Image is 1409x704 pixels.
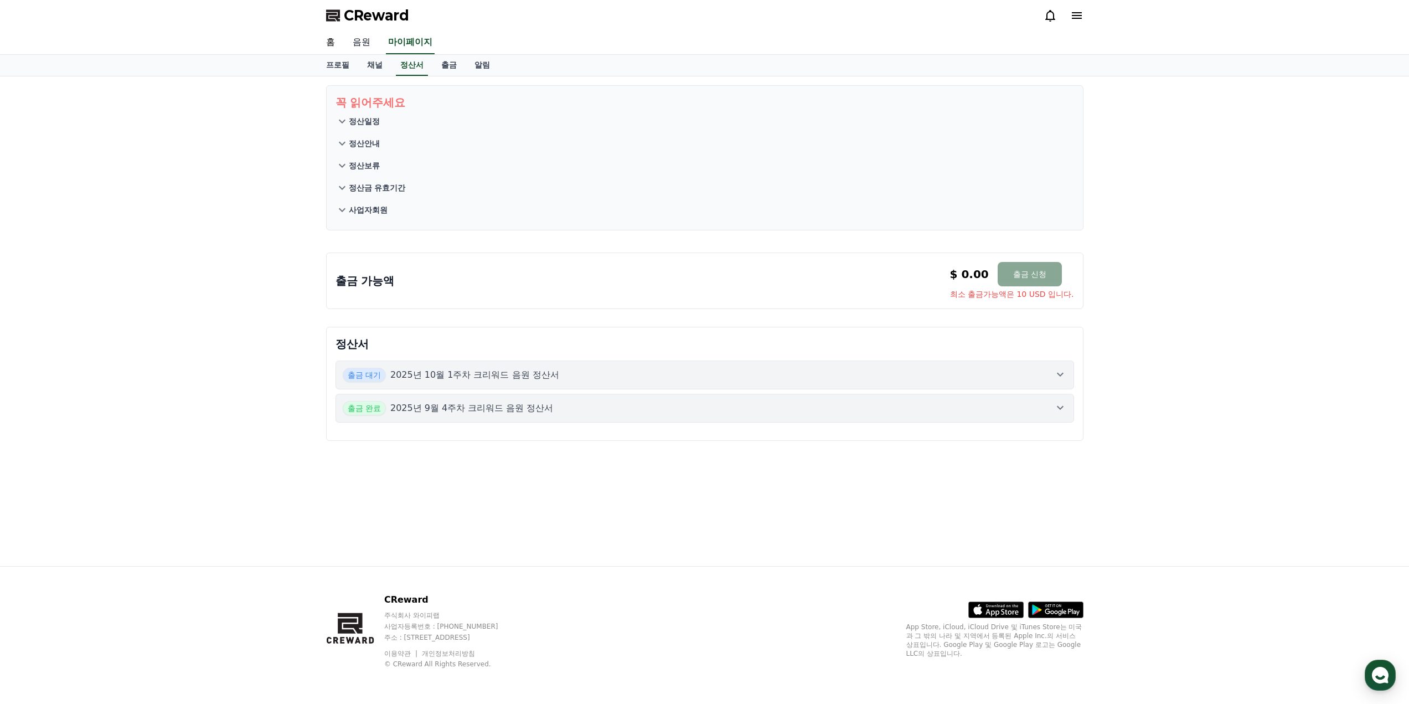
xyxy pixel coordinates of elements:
[358,55,391,76] a: 채널
[998,262,1062,286] button: 출금 신청
[950,266,989,282] p: $ 0.00
[466,55,499,76] a: 알림
[384,622,519,631] p: 사업자등록번호 : [PHONE_NUMBER]
[349,182,406,193] p: 정산금 유효기간
[326,7,409,24] a: CReward
[390,402,554,415] p: 2025년 9월 4주차 크리워드 음원 정산서
[336,95,1074,110] p: 꼭 읽어주세요
[336,177,1074,199] button: 정산금 유효기간
[422,650,475,657] a: 개인정보처리방침
[396,55,428,76] a: 정산서
[950,289,1074,300] span: 최소 출금가능액은 10 USD 입니다.
[336,155,1074,177] button: 정산보류
[349,138,380,149] p: 정산안내
[349,160,380,171] p: 정산보류
[344,7,409,24] span: CReward
[384,650,419,657] a: 이용약관
[73,351,143,379] a: 대화
[317,55,358,76] a: 프로필
[344,31,379,54] a: 음원
[349,204,388,215] p: 사업자회원
[343,401,386,415] span: 출금 완료
[317,31,344,54] a: 홈
[384,611,519,620] p: 주식회사 와이피랩
[336,336,1074,352] p: 정산서
[336,132,1074,155] button: 정산안내
[336,199,1074,221] button: 사업자회원
[386,31,435,54] a: 마이페이지
[384,660,519,669] p: © CReward All Rights Reserved.
[101,368,115,377] span: 대화
[384,633,519,642] p: 주소 : [STREET_ADDRESS]
[171,368,184,377] span: 설정
[336,110,1074,132] button: 정산일정
[390,368,559,382] p: 2025년 10월 1주차 크리워드 음원 정산서
[143,351,213,379] a: 설정
[432,55,466,76] a: 출금
[336,273,395,289] p: 출금 가능액
[384,593,519,607] p: CReward
[336,394,1074,423] button: 출금 완료 2025년 9월 4주차 크리워드 음원 정산서
[349,116,380,127] p: 정산일정
[3,351,73,379] a: 홈
[906,623,1083,658] p: App Store, iCloud, iCloud Drive 및 iTunes Store는 미국과 그 밖의 나라 및 지역에서 등록된 Apple Inc.의 서비스 상표입니다. Goo...
[35,368,42,377] span: 홈
[336,361,1074,389] button: 출금 대기 2025년 10월 1주차 크리워드 음원 정산서
[343,368,386,382] span: 출금 대기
